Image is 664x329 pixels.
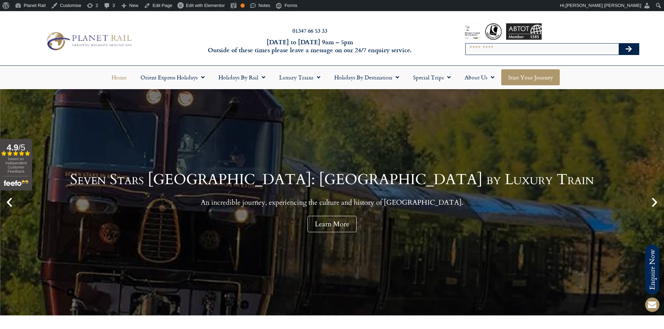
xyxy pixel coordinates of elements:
[212,69,272,85] a: Holidays by Rail
[133,69,212,85] a: Orient Express Holidays
[186,3,225,8] span: Edit with Elementor
[501,69,560,85] a: Start your Journey
[327,69,406,85] a: Holidays by Destination
[3,69,661,85] nav: Menu
[619,44,639,55] button: Search
[105,69,133,85] a: Home
[70,172,594,187] h1: Seven Stars [GEOGRAPHIC_DATA]: [GEOGRAPHIC_DATA] by Luxury Train
[566,3,641,8] span: [PERSON_NAME] [PERSON_NAME]
[458,69,501,85] a: About Us
[406,69,458,85] a: Special Trips
[292,26,327,34] a: 01347 66 53 33
[307,216,357,232] a: Learn More
[70,198,594,207] p: An incredible journey, experiencing the culture and history of [GEOGRAPHIC_DATA].
[43,30,134,52] img: Planet Rail Train Holidays Logo
[3,196,15,208] div: Previous slide
[179,38,441,54] h6: [DATE] to [DATE] 9am – 5pm Outside of these times please leave a message on our 24/7 enquiry serv...
[649,196,661,208] div: Next slide
[241,3,245,8] div: OK
[272,69,327,85] a: Luxury Trains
